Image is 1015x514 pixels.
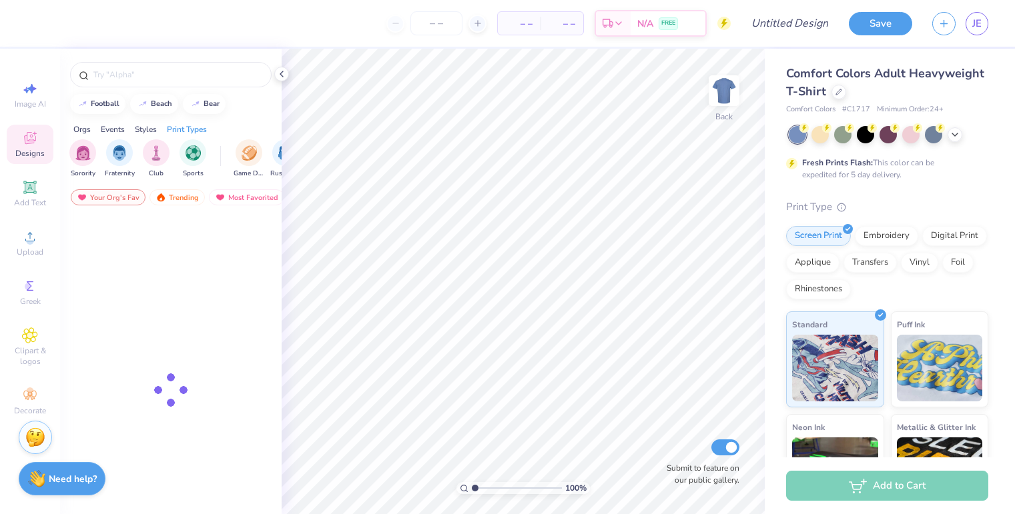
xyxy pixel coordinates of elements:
span: Clipart & logos [7,345,53,367]
input: Try "Alpha" [92,68,263,81]
span: JE [972,16,982,31]
div: beach [151,100,172,107]
img: Rush & Bid Image [278,145,294,161]
img: trend_line.gif [190,100,201,108]
span: Decorate [14,405,46,416]
button: Save [849,12,912,35]
div: Events [101,123,125,135]
div: bear [204,100,220,107]
img: most_fav.gif [77,193,87,202]
span: 100 % [565,482,587,494]
img: most_fav.gif [215,193,226,202]
span: Rush & Bid [270,169,301,179]
span: Minimum Order: 24 + [877,104,944,115]
div: Foil [942,253,974,273]
span: Upload [17,247,43,257]
button: bear [183,94,226,114]
img: Fraternity Image [112,145,127,161]
img: Back [711,77,737,104]
div: filter for Sorority [69,139,96,179]
img: Standard [792,335,878,401]
span: Puff Ink [897,317,925,331]
div: filter for Game Day [234,139,264,179]
span: Neon Ink [792,420,825,434]
span: Standard [792,317,827,331]
button: filter button [105,139,135,179]
span: Greek [20,296,41,307]
span: N/A [637,17,653,31]
img: trend_line.gif [137,100,148,108]
strong: Fresh Prints Flash: [802,157,873,168]
img: Club Image [149,145,163,161]
button: filter button [234,139,264,179]
div: Screen Print [786,226,851,246]
img: Game Day Image [242,145,257,161]
span: Sorority [71,169,95,179]
span: Sports [183,169,204,179]
span: Comfort Colors [786,104,835,115]
button: filter button [180,139,206,179]
img: Sports Image [186,145,201,161]
span: FREE [661,19,675,28]
img: Metallic & Glitter Ink [897,437,983,504]
span: – – [506,17,533,31]
span: Club [149,169,163,179]
button: filter button [69,139,96,179]
button: beach [130,94,178,114]
button: filter button [143,139,170,179]
div: football [91,100,119,107]
span: Designs [15,148,45,159]
button: filter button [270,139,301,179]
div: Your Org's Fav [71,189,145,205]
button: football [70,94,125,114]
div: Vinyl [901,253,938,273]
input: Untitled Design [741,10,839,37]
label: Submit to feature on our public gallery. [659,462,739,486]
div: Applique [786,253,839,273]
img: Neon Ink [792,437,878,504]
img: trend_line.gif [77,100,88,108]
div: Print Types [167,123,207,135]
span: Comfort Colors Adult Heavyweight T-Shirt [786,65,984,99]
div: Digital Print [922,226,987,246]
img: Puff Ink [897,335,983,401]
div: filter for Fraternity [105,139,135,179]
div: filter for Club [143,139,170,179]
div: Styles [135,123,157,135]
div: Most Favorited [209,189,284,205]
div: filter for Rush & Bid [270,139,301,179]
div: Transfers [843,253,897,273]
strong: Need help? [49,473,97,485]
div: Orgs [73,123,91,135]
img: trending.gif [155,193,166,202]
a: JE [966,12,988,35]
div: Print Type [786,199,988,215]
div: filter for Sports [180,139,206,179]
span: # C1717 [842,104,870,115]
div: Trending [149,189,205,205]
div: Back [715,111,733,123]
span: Add Text [14,197,46,208]
div: This color can be expedited for 5 day delivery. [802,157,966,181]
input: – – [410,11,462,35]
span: Game Day [234,169,264,179]
span: – – [549,17,575,31]
span: Fraternity [105,169,135,179]
span: Image AI [15,99,46,109]
span: Metallic & Glitter Ink [897,420,976,434]
div: Rhinestones [786,279,851,299]
img: Sorority Image [75,145,91,161]
div: Embroidery [855,226,918,246]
